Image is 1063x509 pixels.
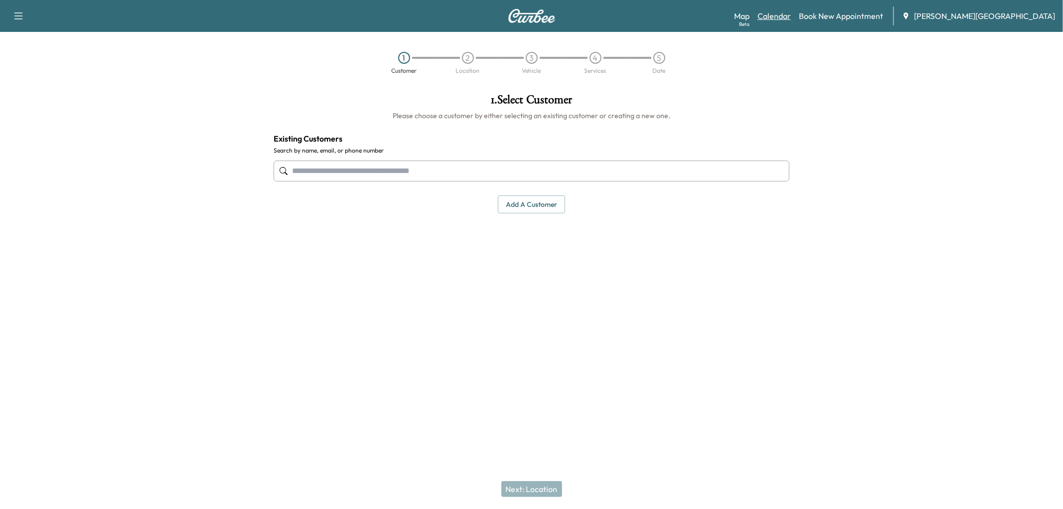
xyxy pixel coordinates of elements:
[653,52,665,64] div: 5
[462,52,474,64] div: 2
[590,52,602,64] div: 4
[508,9,556,23] img: Curbee Logo
[522,68,541,74] div: Vehicle
[585,68,607,74] div: Services
[739,20,750,28] div: Beta
[274,94,789,111] h1: 1 . Select Customer
[526,52,538,64] div: 3
[914,10,1055,22] span: [PERSON_NAME][GEOGRAPHIC_DATA]
[734,10,750,22] a: MapBeta
[274,133,789,145] h4: Existing Customers
[653,68,666,74] div: Date
[274,111,789,121] h6: Please choose a customer by either selecting an existing customer or creating a new one.
[274,147,789,155] label: Search by name, email, or phone number
[758,10,791,22] a: Calendar
[498,195,565,214] button: Add a customer
[391,68,417,74] div: Customer
[799,10,883,22] a: Book New Appointment
[398,52,410,64] div: 1
[456,68,480,74] div: Location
